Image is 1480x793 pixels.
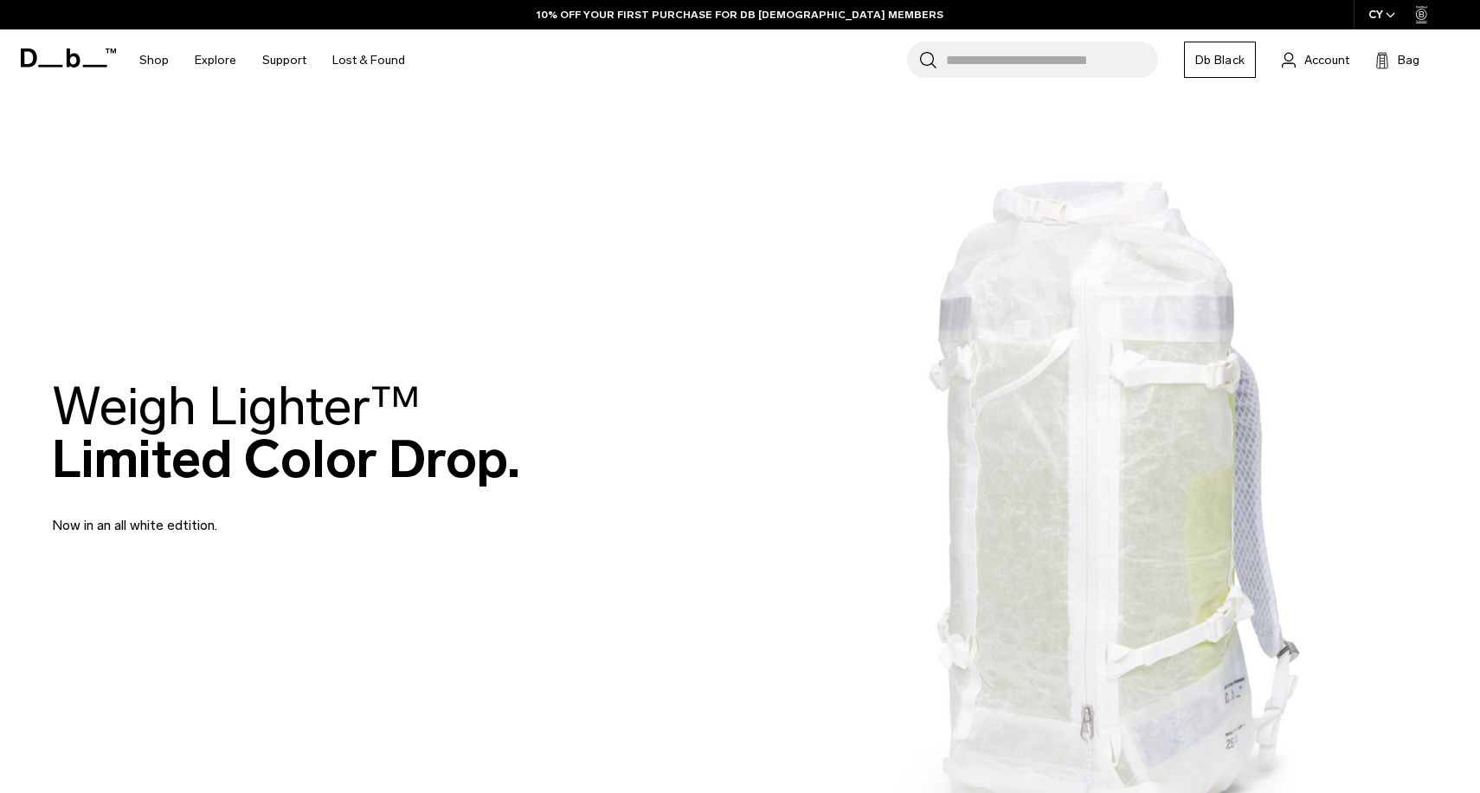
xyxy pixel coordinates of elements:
[332,29,405,91] a: Lost & Found
[139,29,169,91] a: Shop
[195,29,236,91] a: Explore
[1282,49,1349,70] a: Account
[1375,49,1419,70] button: Bag
[262,29,306,91] a: Support
[1398,51,1419,69] span: Bag
[537,7,943,23] a: 10% OFF YOUR FIRST PURCHASE FOR DB [DEMOGRAPHIC_DATA] MEMBERS
[126,29,418,91] nav: Main Navigation
[1304,51,1349,69] span: Account
[52,494,467,536] p: Now in an all white edtition.
[52,380,520,486] h2: Limited Color Drop.
[1184,42,1256,78] a: Db Black
[52,375,421,438] span: Weigh Lighter™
